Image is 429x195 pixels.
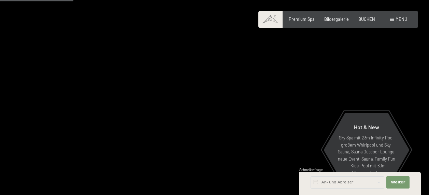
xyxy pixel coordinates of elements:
a: Premium Spa [289,16,315,22]
span: Hot & New [354,124,379,130]
span: Weiter [391,180,405,185]
a: Bildergalerie [324,16,349,22]
p: Sky Spa mit 23m Infinity Pool, großem Whirlpool und Sky-Sauna, Sauna Outdoor Lounge, neue Event-S... [337,134,396,176]
button: Weiter [386,176,410,189]
span: Menü [396,16,407,22]
a: BUCHEN [358,16,375,22]
span: Schnellanfrage [299,168,323,172]
a: Hot & New Sky Spa mit 23m Infinity Pool, großem Whirlpool und Sky-Sauna, Sauna Outdoor Lounge, ne... [323,112,410,187]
